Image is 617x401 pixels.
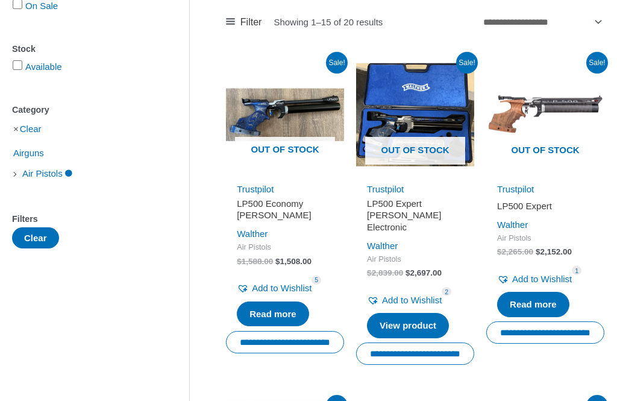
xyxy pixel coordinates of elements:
[486,55,604,174] img: LP500 Expert
[536,247,540,256] span: $
[237,257,242,266] span: $
[367,198,463,238] a: LP500 Expert [PERSON_NAME] Electronic
[235,137,335,165] span: Out of stock
[365,137,465,165] span: Out of stock
[237,302,309,327] a: Read more about “LP500 Economy Blue Angel”
[252,283,312,293] span: Add to Wishlist
[12,40,153,58] div: Stock
[226,55,344,174] img: LP500 Economy Blue Angel
[497,271,572,288] a: Add to Wishlist
[536,247,572,256] bdi: 2,152.00
[326,52,348,74] span: Sale!
[495,137,595,165] span: Out of stock
[12,143,45,163] span: Airguns
[367,241,398,251] a: Walther
[12,101,153,119] div: Category
[486,55,604,174] a: Out of stock
[12,227,59,248] button: Clear
[572,266,581,275] span: 1
[497,200,594,212] h2: LP500 Expert
[21,163,64,184] span: Air Pistols
[497,184,534,194] a: Trustpilot
[20,124,42,134] a: Clear
[13,60,22,70] input: Available
[367,268,403,277] bdi: 2,839.00
[237,280,312,297] a: Add to Wishlist
[237,229,268,239] a: Walther
[367,292,442,309] a: Add to Wishlist
[497,247,502,256] span: $
[367,313,449,338] a: Read more about “LP500 Expert Blue Angel Electronic”
[237,198,333,226] a: LP500 Economy [PERSON_NAME]
[497,247,533,256] bdi: 2,265.00
[25,62,62,72] a: Available
[367,184,404,194] a: Trustpilot
[382,295,442,305] span: Add to Wishlist
[240,13,262,31] span: Filter
[406,268,410,277] span: $
[497,292,569,317] a: Read more about “LP500 Expert”
[367,254,463,265] span: Air Pistols
[237,257,273,266] bdi: 1,588.00
[367,268,372,277] span: $
[497,219,528,230] a: Walther
[237,242,333,253] span: Air Pistols
[406,268,442,277] bdi: 2,697.00
[312,276,321,285] span: 5
[274,17,383,27] p: Showing 1–15 of 20 results
[21,168,74,178] a: Air Pistols
[442,287,451,296] span: 2
[226,55,344,174] a: Out of stock
[456,52,478,74] span: Sale!
[356,55,474,174] a: Out of stock
[12,210,153,228] div: Filters
[275,257,312,266] bdi: 1,508.00
[25,1,58,11] a: On Sale
[497,233,594,244] span: Air Pistols
[586,52,608,74] span: Sale!
[497,200,594,216] a: LP500 Expert
[479,11,604,33] select: Shop order
[237,184,274,194] a: Trustpilot
[512,274,572,284] span: Add to Wishlist
[226,13,262,31] a: Filter
[12,147,45,157] a: Airguns
[356,55,474,174] img: LP500 Expert Blue Angel Electronic
[367,198,463,233] h2: LP500 Expert [PERSON_NAME] Electronic
[275,257,280,266] span: $
[237,198,333,221] h2: LP500 Economy [PERSON_NAME]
